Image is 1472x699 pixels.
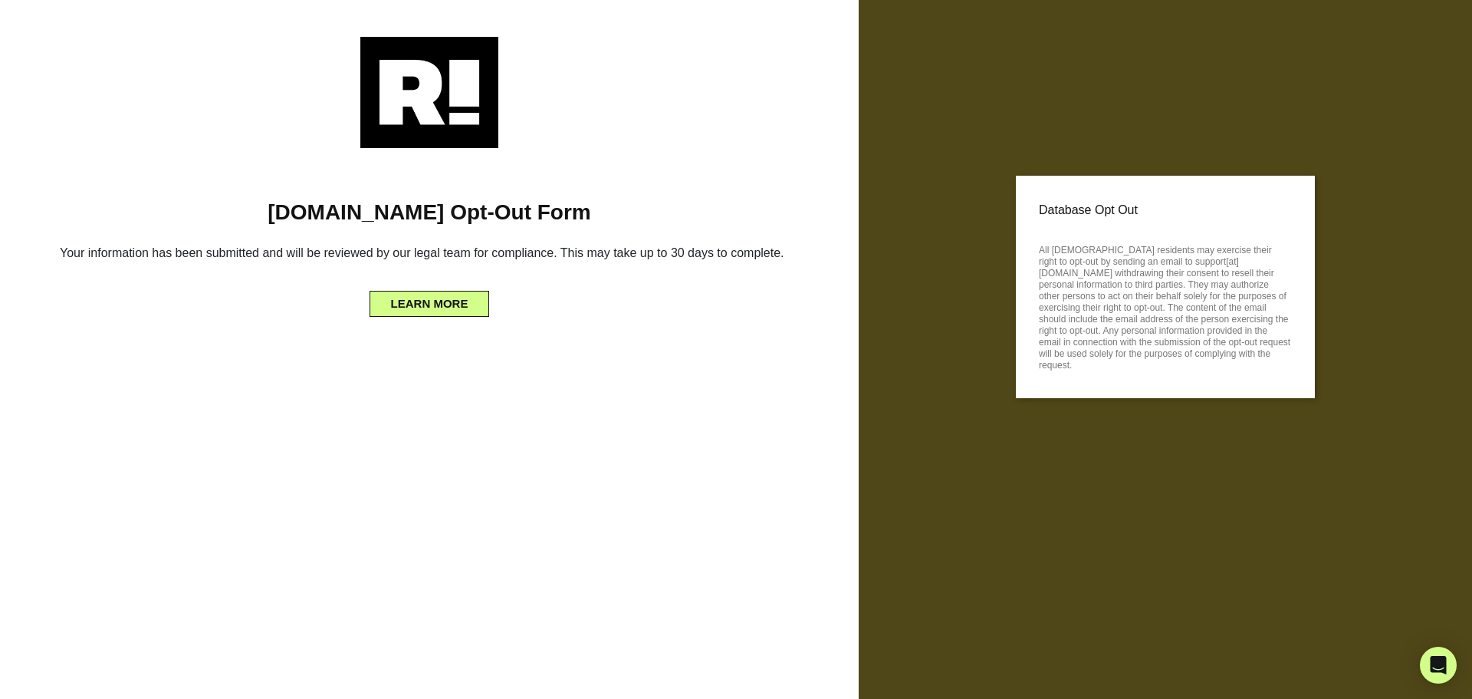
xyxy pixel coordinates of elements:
[23,199,836,226] h1: [DOMAIN_NAME] Opt-Out Form
[23,239,836,272] h6: Your information has been submitted and will be reviewed by our legal team for compliance. This m...
[370,291,490,317] button: LEARN MORE
[370,294,490,306] a: LEARN MORE
[1039,199,1292,222] p: Database Opt Out
[360,37,498,148] img: Retention.com
[1420,647,1457,684] div: Open Intercom Messenger
[1039,240,1292,371] p: All [DEMOGRAPHIC_DATA] residents may exercise their right to opt-out by sending an email to suppo...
